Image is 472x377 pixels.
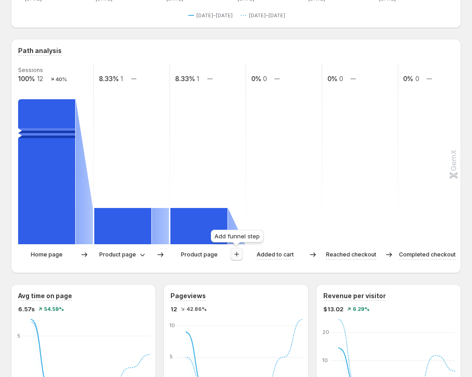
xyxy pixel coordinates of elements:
[186,306,207,312] span: 42.86%
[181,250,218,259] p: Product page
[197,75,199,82] text: 1
[37,75,43,82] text: 12
[322,329,329,335] text: 20
[251,75,261,82] text: 0%
[170,291,206,300] h3: Pageviews
[18,75,35,82] text: 100%
[327,75,337,82] text: 0%
[18,46,62,55] h3: Path analysis
[323,304,344,314] span: $13.02
[170,322,175,329] text: 10
[257,250,294,259] p: Added to cart
[94,208,151,244] path: Product page-02,739d37,922,757f0: 1
[399,250,456,259] p: Completed checkout
[18,304,35,314] span: 6.57s
[322,357,328,363] text: 10
[18,291,72,300] h3: Avg time on page
[55,76,67,82] text: 40%
[170,353,173,360] text: 5
[18,67,43,73] text: Sessions
[326,250,376,259] p: Reached checkout
[415,75,419,82] text: 0
[188,10,236,21] button: [DATE]–[DATE]
[170,304,177,314] span: 12
[353,306,370,312] span: 6.29%
[121,75,123,82] text: 1
[241,10,289,21] button: [DATE]–[DATE]
[323,291,386,300] h3: Revenue per visitor
[99,75,119,82] text: 8.33%
[17,333,20,339] text: 5
[263,75,267,82] text: 0
[249,12,285,19] span: [DATE]–[DATE]
[99,250,136,259] p: Product page
[31,250,63,259] p: Home page
[175,75,195,82] text: 8.33%
[196,12,233,19] span: [DATE]–[DATE]
[339,75,343,82] text: 0
[403,75,413,82] text: 0%
[44,306,64,312] span: 54.59%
